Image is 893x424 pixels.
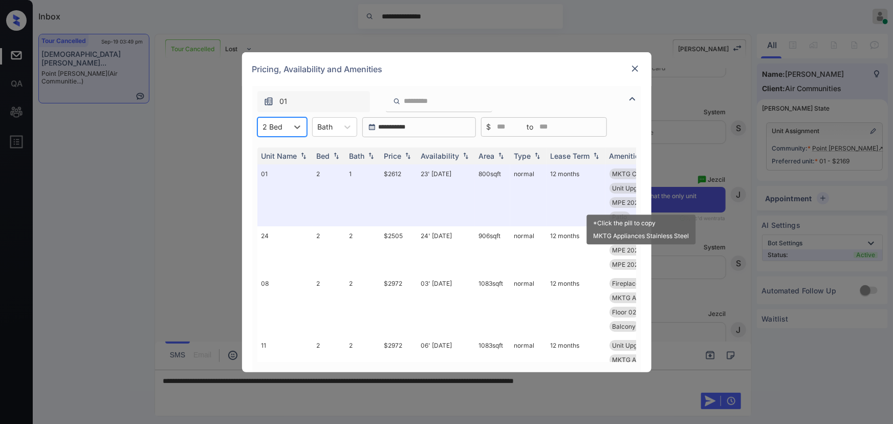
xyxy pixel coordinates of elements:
img: close [630,63,640,74]
td: 11 [257,336,313,398]
span: MKTG Appliances... [613,294,669,302]
td: 1083 sqft [475,336,510,398]
span: MKTG Cabinets W... [613,170,670,178]
td: 12 months [547,164,605,226]
td: 12 months [547,336,605,398]
img: sorting [298,152,309,159]
td: 2 [313,336,345,398]
div: Bath [350,152,365,160]
img: sorting [366,152,376,159]
span: Floor 02 [613,308,637,316]
img: icon-zuma [626,93,639,105]
span: Unit Upgrade 2-... [613,342,664,349]
img: icon-zuma [393,97,401,106]
td: normal [510,274,547,336]
div: Type [514,152,531,160]
div: Unit Name [262,152,297,160]
td: 23' [DATE] [417,164,475,226]
span: MPE 2025 SmartR... [613,246,670,254]
td: 1 [345,164,380,226]
td: 06' [DATE] [417,336,475,398]
div: Pricing, Availability and Amenities [242,52,651,86]
span: $ [487,121,491,133]
div: *Click the pill to copy [594,219,689,227]
td: $2972 [380,274,417,336]
td: normal [510,164,547,226]
div: Amenities [609,152,644,160]
td: 01 [257,164,313,226]
td: 1083 sqft [475,274,510,336]
img: icon-zuma [264,96,274,107]
img: sorting [461,152,471,159]
td: 2 [313,164,345,226]
span: MKTG Appliances... [613,356,669,364]
img: sorting [591,152,601,159]
td: normal [510,336,547,398]
td: 800 sqft [475,164,510,226]
img: sorting [532,152,542,159]
div: Bed [317,152,330,160]
span: Fireplace [613,280,640,287]
td: 12 months [547,226,605,274]
td: normal [510,226,547,274]
span: MPE 2025 SmartR... [613,199,670,206]
div: Area [479,152,495,160]
span: MPE 2025 SmartR... [613,261,670,268]
div: Price [384,152,402,160]
td: 24 [257,226,313,274]
td: $2972 [380,336,417,398]
td: 12 months [547,274,605,336]
td: 2 [345,336,380,398]
td: 24' [DATE] [417,226,475,274]
div: Lease Term [551,152,590,160]
td: 08 [257,274,313,336]
img: sorting [496,152,506,159]
div: MKTG Appliances Stainless Steel [594,232,689,240]
td: 906 sqft [475,226,510,274]
img: sorting [331,152,341,159]
td: 2 [345,274,380,336]
span: to [527,121,534,133]
div: Availability [421,152,460,160]
td: $2505 [380,226,417,274]
span: Balcony [613,323,636,330]
span: Unit Upgrade 2-... [613,184,664,192]
td: 2 [313,274,345,336]
td: 2 [313,226,345,274]
img: sorting [403,152,413,159]
td: 03' [DATE] [417,274,475,336]
span: 01 [280,96,288,107]
td: $2612 [380,164,417,226]
td: 2 [345,226,380,274]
